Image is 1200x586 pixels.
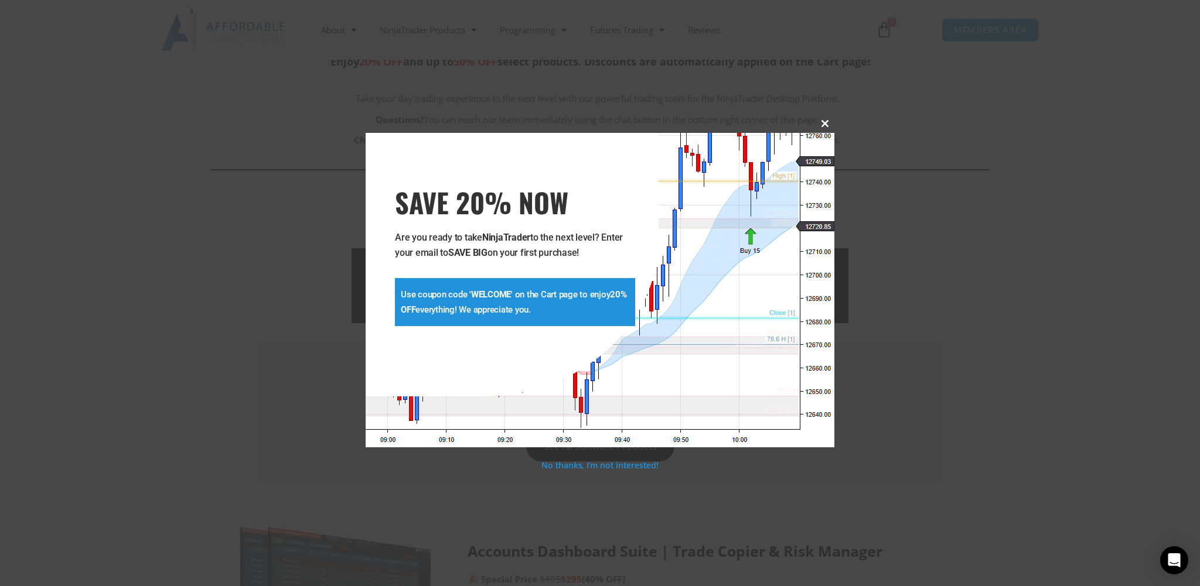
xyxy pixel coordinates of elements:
[395,186,635,218] h3: SAVE 20% NOW
[395,230,635,261] p: Are you ready to take to the next level? Enter your email to on your first purchase!
[448,247,487,258] strong: SAVE BIG
[482,232,530,243] strong: NinjaTrader
[1160,546,1188,574] div: Open Intercom Messenger
[401,289,627,315] strong: 20% OFF
[471,289,511,300] strong: WELCOME
[541,460,658,471] a: No thanks, I’m not interested!
[401,287,629,317] p: Use coupon code ' ' on the Cart page to enjoy everything! We appreciate you.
